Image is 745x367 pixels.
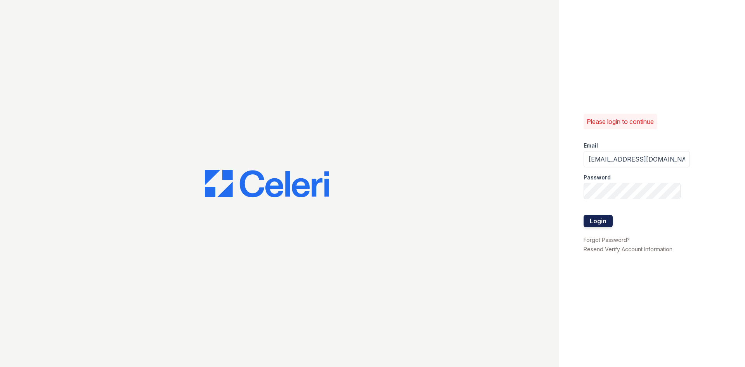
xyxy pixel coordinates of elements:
label: Email [584,142,598,150]
p: Please login to continue [587,117,654,126]
a: Forgot Password? [584,237,630,243]
button: Login [584,215,613,227]
a: Resend Verify Account Information [584,246,672,252]
img: CE_Logo_Blue-a8612792a0a2168367f1c8372b55b34899dd931a85d93a1a3d3e32e68fde9ad4.png [205,170,329,198]
label: Password [584,174,611,181]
